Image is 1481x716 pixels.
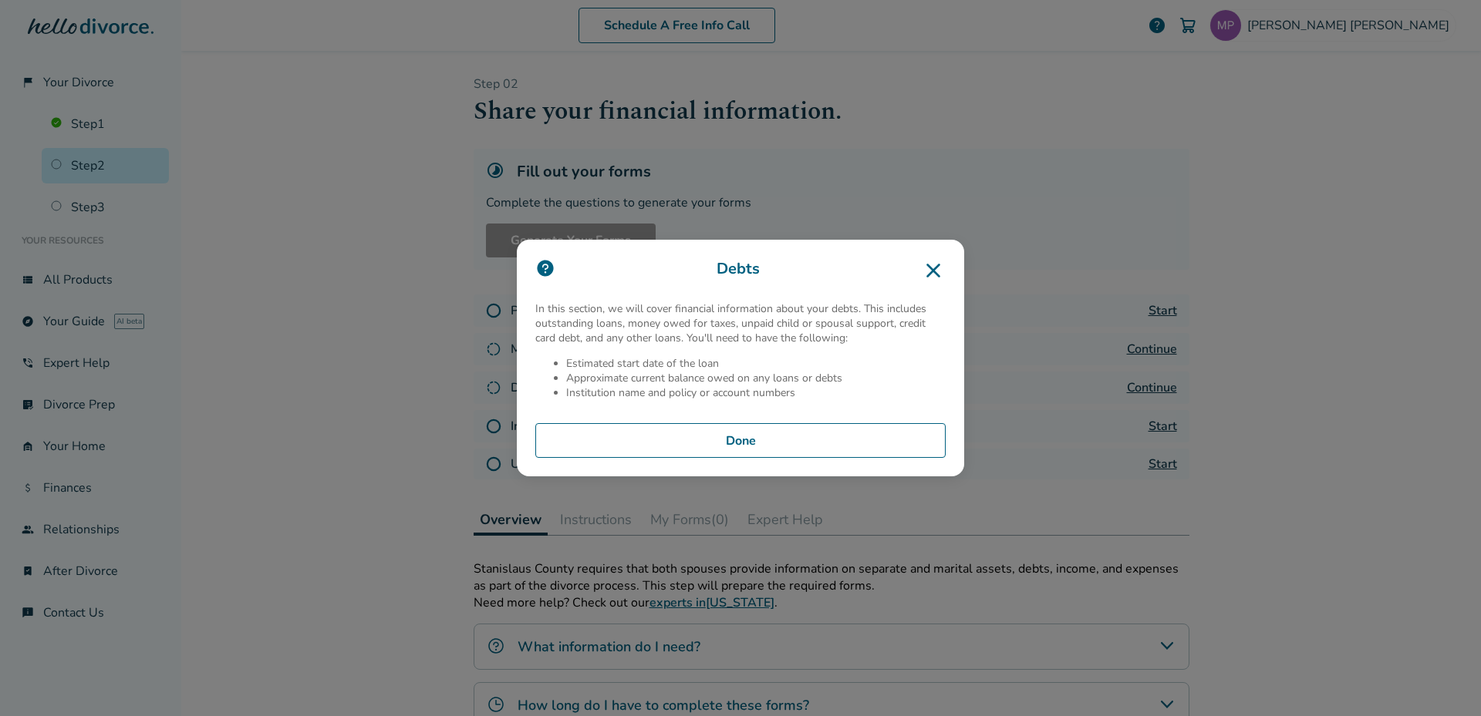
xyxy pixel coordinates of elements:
p: In this section, we will cover financial information about your debts. This includes outstanding ... [535,301,946,345]
li: Institution name and policy or account numbers [566,385,946,400]
li: Approximate current balance owed on any loans or debts [566,371,946,385]
button: Done [535,423,946,459]
iframe: Chat Widget [1404,642,1481,716]
h3: Debts [535,258,946,283]
img: icon [535,258,555,278]
li: Estimated start date of the loan [566,356,946,371]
